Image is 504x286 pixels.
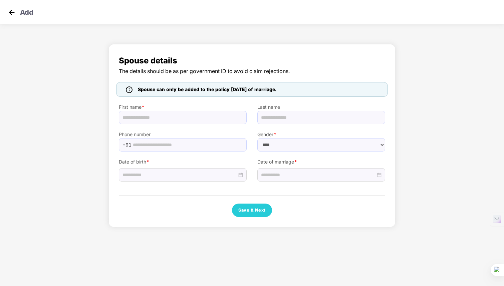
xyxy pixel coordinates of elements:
[126,86,133,93] img: icon
[138,86,276,93] span: Spouse can only be added to the policy [DATE] of marriage.
[232,204,272,217] button: Save & Next
[257,131,385,138] label: Gender
[7,7,17,17] img: svg+xml;base64,PHN2ZyB4bWxucz0iaHR0cDovL3d3dy53My5vcmcvMjAwMC9zdmciIHdpZHRoPSIzMCIgaGVpZ2h0PSIzMC...
[122,140,132,150] span: +91
[119,54,385,67] span: Spouse details
[119,103,247,111] label: First name
[119,158,247,166] label: Date of birth
[257,103,385,111] label: Last name
[119,131,247,138] label: Phone number
[119,67,385,75] span: The details should be as per government ID to avoid claim rejections.
[20,7,33,15] p: Add
[257,158,385,166] label: Date of marriage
